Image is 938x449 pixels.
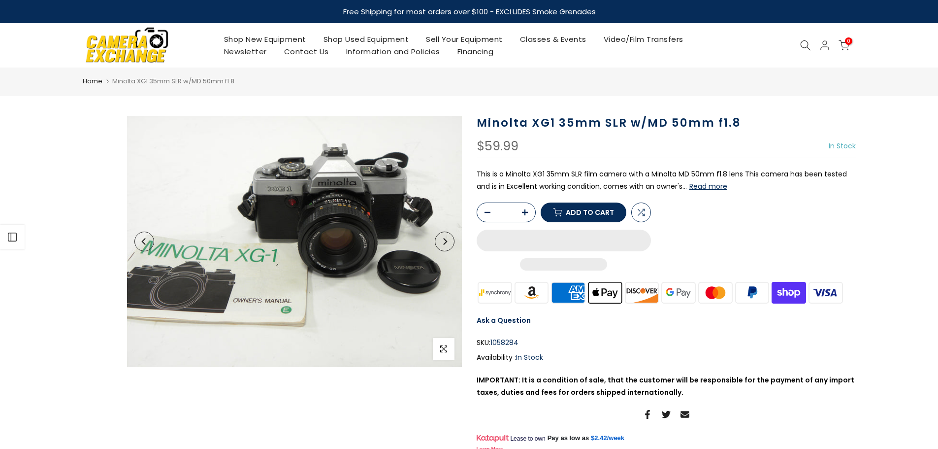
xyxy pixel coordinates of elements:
[662,409,671,420] a: Share on Twitter
[689,182,727,191] button: Read more
[215,45,275,58] a: Newsletter
[83,76,102,86] a: Home
[477,337,856,349] div: SKU:
[477,168,856,193] p: This is a Minolta XG1 35mm SLR film camera with a Minolta MD 50mm f1.8 lens This camera has been ...
[127,116,462,367] img: Minolta XG1 35mm SLR w/MD 50mm f1.8 35mm Film Cameras - 35mm SLR Cameras - 35mm SLR Student Camer...
[697,280,734,305] img: master
[566,209,614,216] span: Add to cart
[510,435,545,443] span: Lease to own
[343,6,595,17] strong: Free Shipping for most orders over $100 - EXCLUDES Smoke Grenades
[134,232,154,251] button: Previous
[477,116,856,130] h1: Minolta XG1 35mm SLR w/MD 50mm f1.8
[418,33,512,45] a: Sell Your Equipment
[511,33,595,45] a: Classes & Events
[490,337,518,349] span: 1058284
[275,45,337,58] a: Contact Us
[807,280,844,305] img: visa
[315,33,418,45] a: Shop Used Equipment
[477,315,531,325] a: Ask a Question
[643,409,652,420] a: Share on Facebook
[845,37,852,45] span: 0
[771,280,808,305] img: shopify pay
[660,280,697,305] img: google pay
[734,280,771,305] img: paypal
[477,375,854,397] strong: IMPORTANT: It is a condition of sale, that the customer will be responsible for the payment of an...
[548,434,589,443] span: Pay as low as
[477,280,514,305] img: synchrony
[477,140,518,153] div: $59.99
[680,409,689,420] a: Share on Email
[112,76,234,86] span: Minolta XG1 35mm SLR w/MD 50mm f1.8
[586,280,623,305] img: apple pay
[591,434,624,443] a: $2.42/week
[215,33,315,45] a: Shop New Equipment
[513,280,550,305] img: amazon payments
[435,232,454,251] button: Next
[516,352,543,362] span: In Stock
[337,45,449,58] a: Information and Policies
[623,280,660,305] img: discover
[449,45,502,58] a: Financing
[829,141,856,151] span: In Stock
[839,40,849,51] a: 0
[550,280,587,305] img: american express
[477,351,856,364] div: Availability :
[595,33,692,45] a: Video/Film Transfers
[541,203,626,222] button: Add to cart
